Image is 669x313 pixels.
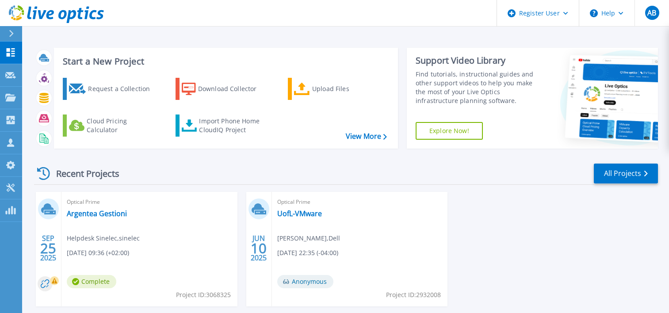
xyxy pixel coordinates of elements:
span: 25 [40,244,56,252]
span: [DATE] 22:35 (-04:00) [277,248,338,258]
h3: Start a New Project [63,57,386,66]
div: Find tutorials, instructional guides and other support videos to help you make the most of your L... [416,70,542,105]
a: Request a Collection [63,78,161,100]
span: Complete [67,275,116,288]
span: 10 [251,244,267,252]
div: Download Collector [198,80,269,98]
div: Support Video Library [416,55,542,66]
a: Upload Files [288,78,386,100]
a: Download Collector [176,78,274,100]
span: Optical Prime [67,197,232,207]
span: Anonymous [277,275,333,288]
div: SEP 2025 [40,232,57,264]
a: Explore Now! [416,122,483,140]
div: Upload Files [312,80,383,98]
div: JUN 2025 [250,232,267,264]
div: Import Phone Home CloudIQ Project [199,117,268,134]
a: All Projects [594,164,658,183]
div: Cloud Pricing Calculator [87,117,157,134]
a: Cloud Pricing Calculator [63,115,161,137]
span: Helpdesk Sinelec , sinelec [67,233,140,243]
div: Recent Projects [34,163,131,184]
span: Project ID: 3068325 [176,290,231,300]
span: [DATE] 09:36 (+02:00) [67,248,129,258]
span: AB [647,9,656,16]
span: [PERSON_NAME] , Dell [277,233,340,243]
a: UofL-VMware [277,209,322,218]
div: Request a Collection [88,80,159,98]
span: Optical Prime [277,197,443,207]
a: View More [346,132,387,141]
span: Project ID: 2932008 [386,290,441,300]
a: Argentea Gestioni [67,209,127,218]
